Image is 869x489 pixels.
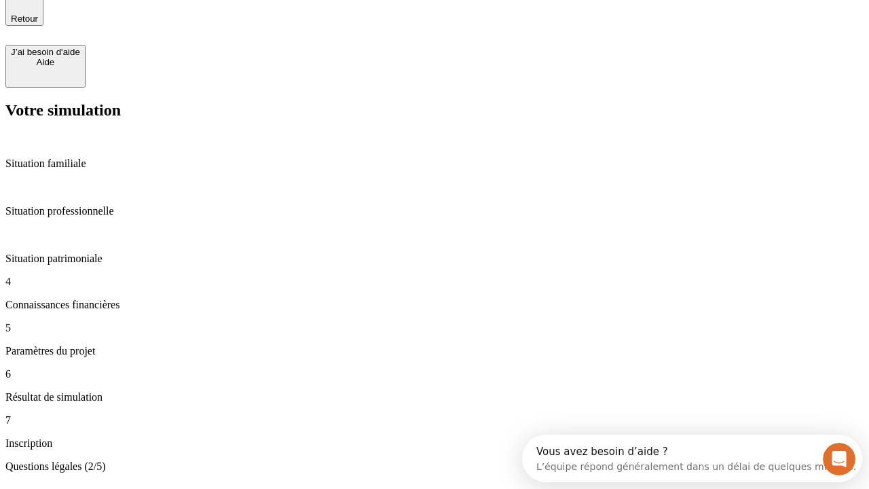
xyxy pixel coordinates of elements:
div: Ouvrir le Messenger Intercom [5,5,374,43]
div: Aide [11,57,80,67]
p: Résultat de simulation [5,391,864,403]
div: L’équipe répond généralement dans un délai de quelques minutes. [14,22,334,37]
p: Inscription [5,437,864,450]
p: Situation familiale [5,158,864,170]
h2: Votre simulation [5,101,864,120]
iframe: Intercom live chat [823,443,855,475]
p: 7 [5,414,864,427]
div: J’ai besoin d'aide [11,47,80,57]
span: Retour [11,14,38,24]
p: Situation patrimoniale [5,253,864,265]
p: Situation professionnelle [5,205,864,217]
p: Paramètres du projet [5,345,864,357]
p: Connaissances financières [5,299,864,311]
p: 4 [5,276,864,288]
div: Vous avez besoin d’aide ? [14,12,334,22]
p: 5 [5,322,864,334]
button: J’ai besoin d'aideAide [5,45,86,88]
p: Questions légales (2/5) [5,460,864,473]
p: 6 [5,368,864,380]
iframe: Intercom live chat discovery launcher [522,435,862,482]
